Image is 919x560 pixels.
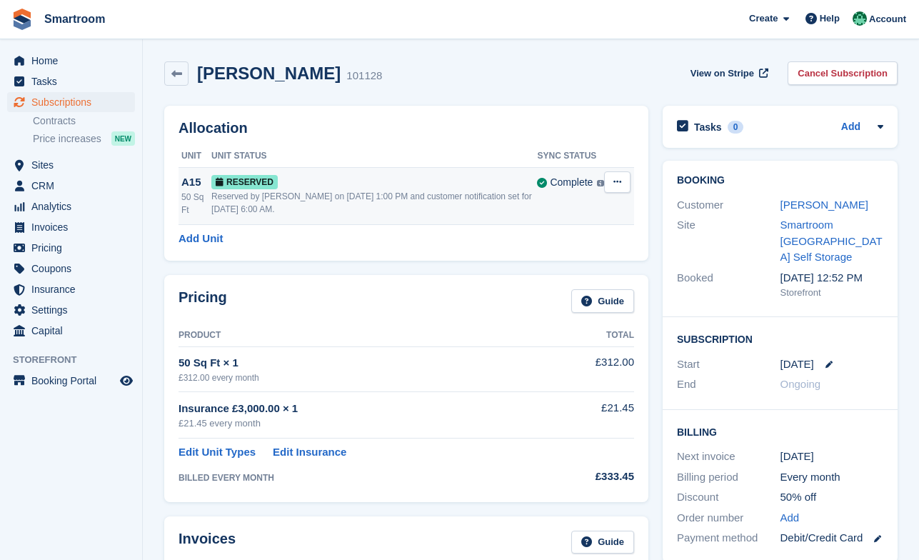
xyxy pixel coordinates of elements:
span: Account [869,12,906,26]
h2: Pricing [179,289,227,313]
span: Analytics [31,196,117,216]
div: [DATE] 12:52 PM [780,270,884,286]
a: menu [7,155,135,175]
div: A15 [181,174,211,191]
span: Booking Portal [31,371,117,391]
a: menu [7,51,135,71]
span: Coupons [31,259,117,279]
a: menu [7,217,135,237]
span: View on Stripe [690,66,754,81]
a: Add [780,510,800,526]
h2: Subscription [677,331,883,346]
a: menu [7,176,135,196]
td: £312.00 [549,346,634,391]
div: Booked [677,270,780,300]
div: Payment method [677,530,780,546]
a: menu [7,92,135,112]
span: Subscriptions [31,92,117,112]
a: Edit Unit Types [179,444,256,461]
a: Contracts [33,114,135,128]
img: stora-icon-8386f47178a22dfd0bd8f6a31ec36ba5ce8667c1dd55bd0f319d3a0aa187defe.svg [11,9,33,30]
a: Smartroom [GEOGRAPHIC_DATA] Self Storage [780,219,883,263]
img: Jacob Gabriel [853,11,867,26]
span: Capital [31,321,117,341]
img: icon-info-grey-7440780725fd019a000dd9b08b2336e03edf1995a4989e88bcd33f0948082b44.svg [597,180,604,187]
div: Storefront [780,286,884,300]
div: Billing period [677,469,780,486]
a: Add [841,119,860,136]
div: 101128 [346,68,382,84]
h2: Allocation [179,120,634,136]
span: Price increases [33,132,101,146]
h2: Tasks [694,121,722,134]
div: Every month [780,469,884,486]
span: Invoices [31,217,117,237]
th: Total [549,324,634,347]
a: Edit Insurance [273,444,346,461]
div: Customer [677,197,780,214]
div: Next invoice [677,449,780,465]
span: Ongoing [780,378,821,390]
div: Insurance £3,000.00 × 1 [179,401,549,417]
div: Complete [550,175,593,190]
span: Tasks [31,71,117,91]
div: NEW [111,131,135,146]
th: Unit [179,145,211,168]
div: Order number [677,510,780,526]
a: menu [7,71,135,91]
div: 50 Sq Ft [181,191,211,216]
td: £21.45 [549,392,634,439]
span: Sites [31,155,117,175]
time: 2025-08-13 00:00:00 UTC [780,356,814,373]
h2: Billing [677,424,883,439]
a: View on Stripe [685,61,771,85]
span: Insurance [31,279,117,299]
a: menu [7,371,135,391]
span: Reserved [211,175,278,189]
a: menu [7,279,135,299]
div: Site [677,217,780,266]
span: Pricing [31,238,117,258]
span: Settings [31,300,117,320]
a: Add Unit [179,231,223,247]
div: Reserved by [PERSON_NAME] on [DATE] 1:00 PM and customer notification set for [DATE] 6:00 AM. [211,190,537,216]
div: [DATE] [780,449,884,465]
a: menu [7,196,135,216]
div: £21.45 every month [179,416,549,431]
div: 0 [728,121,744,134]
div: 50% off [780,489,884,506]
div: Start [677,356,780,373]
a: Guide [571,531,634,554]
a: menu [7,259,135,279]
a: Guide [571,289,634,313]
span: Help [820,11,840,26]
th: Product [179,324,549,347]
th: Unit Status [211,145,537,168]
div: £333.45 [549,469,634,485]
span: Create [749,11,778,26]
h2: [PERSON_NAME] [197,64,341,83]
a: menu [7,300,135,320]
span: CRM [31,176,117,196]
div: End [677,376,780,393]
div: 50 Sq Ft × 1 [179,355,549,371]
a: menu [7,238,135,258]
a: Cancel Subscription [788,61,898,85]
span: Storefront [13,353,142,367]
th: Sync Status [537,145,604,168]
a: [PERSON_NAME] [780,199,868,211]
h2: Booking [677,175,883,186]
div: Discount [677,489,780,506]
span: Home [31,51,117,71]
h2: Invoices [179,531,236,554]
div: £312.00 every month [179,371,549,384]
a: Price increases NEW [33,131,135,146]
a: Smartroom [39,7,111,31]
a: Preview store [118,372,135,389]
div: BILLED EVERY MONTH [179,471,549,484]
div: Debit/Credit Card [780,530,884,546]
a: menu [7,321,135,341]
